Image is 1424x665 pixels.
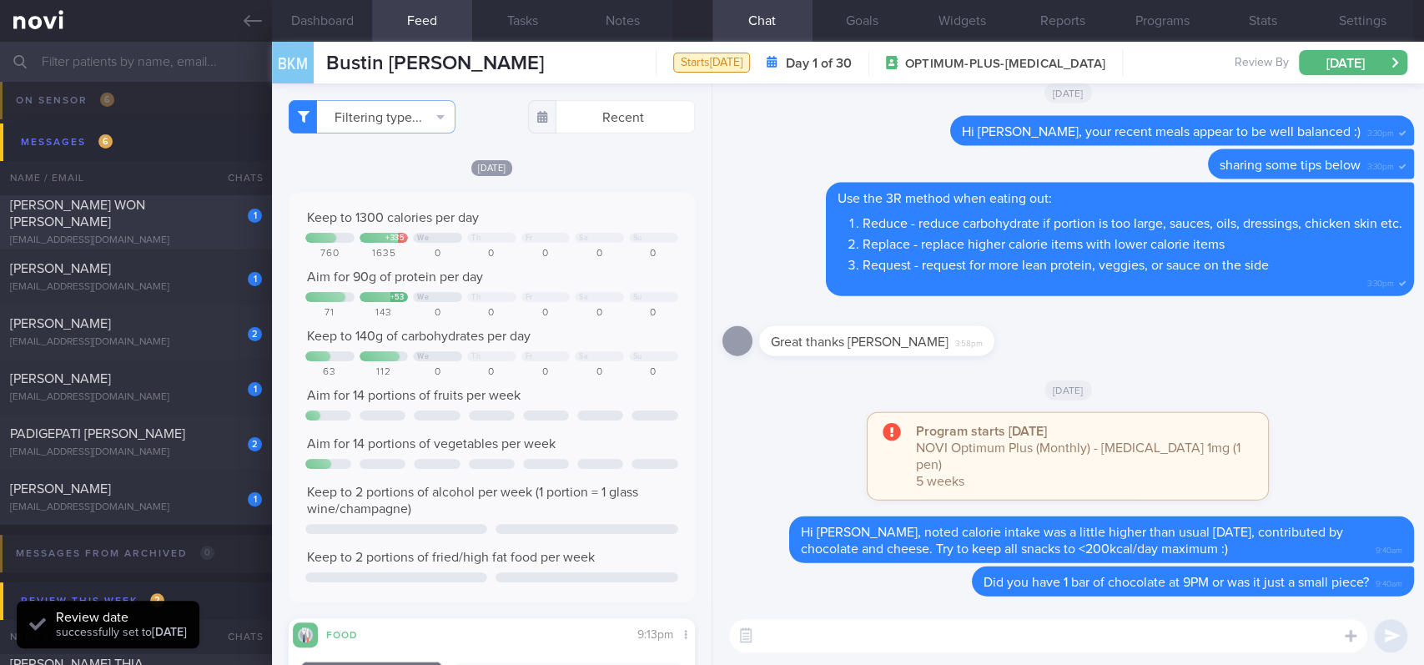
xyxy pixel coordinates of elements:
div: Sa [579,234,588,243]
div: 0 [575,366,624,379]
span: Keep to 2 portions of alcohol per week (1 portion = 1 glass wine/champagne) [307,486,638,516]
div: 0 [629,248,678,260]
div: Review date [56,609,187,626]
div: 63 [305,366,355,379]
div: 1 [248,272,262,286]
div: Sa [579,352,588,361]
div: [EMAIL_ADDRESS][DOMAIN_NAME] [10,391,262,404]
div: 1 [248,382,262,396]
span: Did you have 1 bar of chocolate at 9PM or was it just a small piece? [984,576,1369,589]
span: Use the 3R method when eating out: [838,192,1052,205]
div: Su [633,293,642,302]
span: 3:30pm [1367,123,1394,139]
strong: Program starts [DATE] [916,425,1047,438]
div: Messages from Archived [12,542,219,565]
span: OPTIMUM-PLUS-[MEDICAL_DATA] [905,56,1105,73]
span: Keep to 2 portions of fried/high fat food per week [307,551,595,564]
span: [DATE] [1044,380,1092,401]
span: Review By [1235,56,1289,71]
div: 0 [413,248,462,260]
span: [DATE] [471,160,513,176]
div: 1635 [360,248,409,260]
li: Replace - replace higher calorie items with lower calorie items [863,232,1402,253]
div: [EMAIL_ADDRESS][DOMAIN_NAME] [10,234,262,247]
div: 112 [360,366,409,379]
div: [EMAIL_ADDRESS][DOMAIN_NAME] [10,501,262,514]
span: PADIGEPATI [PERSON_NAME] [10,427,185,441]
span: 5 weeks [916,475,964,488]
div: Su [633,352,642,361]
div: 0 [575,307,624,320]
span: Great thanks [PERSON_NAME] [771,335,948,349]
span: Hi [PERSON_NAME], noted calorie intake was a little higher than usual [DATE], contributed by choc... [801,526,1343,556]
div: Sa [579,293,588,302]
div: Fr [526,352,533,361]
strong: [DATE] [152,627,187,638]
strong: Day 1 of 30 [786,55,852,72]
span: [PERSON_NAME] [10,317,111,330]
div: 0 [413,307,462,320]
span: Keep to 140g of carbohydrates per day [307,330,531,343]
span: 9:40am [1376,541,1402,557]
div: Th [471,293,481,302]
span: 0 [200,546,214,560]
li: Request - request for more lean protein, veggies, or sauce on the side [863,253,1402,274]
div: BKM [268,32,318,96]
button: Filtering type... [289,100,455,134]
span: sharing some tips below [1220,159,1361,172]
div: We [417,293,429,302]
span: successfully set to [56,627,187,638]
div: Starts [DATE] [673,53,750,73]
span: 2 [150,593,164,607]
div: 0 [629,366,678,379]
div: Messages [17,131,117,154]
span: Hi [PERSON_NAME], your recent meals appear to be well balanced :) [962,125,1361,139]
div: 2 [248,327,262,341]
span: 9:13pm [637,629,673,641]
div: Fr [526,234,533,243]
div: Chats [205,620,272,653]
div: 0 [575,248,624,260]
div: Chats [205,161,272,194]
div: Review this week [17,590,169,612]
span: NOVI Optimum Plus (Monthly) - [MEDICAL_DATA] 1mg (1 pen) [916,441,1240,471]
div: 0 [467,366,516,379]
span: Bustin [PERSON_NAME] [326,53,544,73]
div: 71 [305,307,355,320]
div: 0 [521,366,571,379]
div: 1 [248,492,262,506]
span: [PERSON_NAME] [10,262,111,275]
div: [EMAIL_ADDRESS][DOMAIN_NAME] [10,336,262,349]
div: + 335 [385,234,404,243]
div: Th [471,234,481,243]
div: 0 [413,366,462,379]
div: [EMAIL_ADDRESS][DOMAIN_NAME] [10,281,262,294]
div: + 53 [390,293,405,302]
div: 0 [467,248,516,260]
span: [PERSON_NAME] [10,482,111,496]
button: [DATE] [1299,50,1407,75]
span: Aim for 14 portions of vegetables per week [307,437,556,451]
div: Su [633,234,642,243]
div: 0 [521,307,571,320]
div: 0 [521,248,571,260]
span: Aim for 90g of protein per day [307,270,483,284]
div: Th [471,352,481,361]
span: 3:58pm [955,334,983,350]
div: 1 [248,209,262,223]
div: We [417,234,429,243]
div: 760 [305,248,355,260]
span: [PERSON_NAME] WON [PERSON_NAME] [10,199,145,229]
div: 0 [629,307,678,320]
span: Keep to 1300 calories per day [307,211,479,224]
li: Reduce - reduce carbohydrate if portion is too large, sauces, oils, dressings, chicken skin etc. [863,211,1402,232]
div: Fr [526,293,533,302]
div: Food [318,627,385,641]
span: 6 [98,134,113,149]
span: [PERSON_NAME] [10,372,111,385]
div: [EMAIL_ADDRESS][DOMAIN_NAME] [10,446,262,459]
div: 0 [467,307,516,320]
span: Aim for 14 portions of fruits per week [307,389,521,402]
div: 2 [248,437,262,451]
span: 3:30pm [1367,274,1394,290]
